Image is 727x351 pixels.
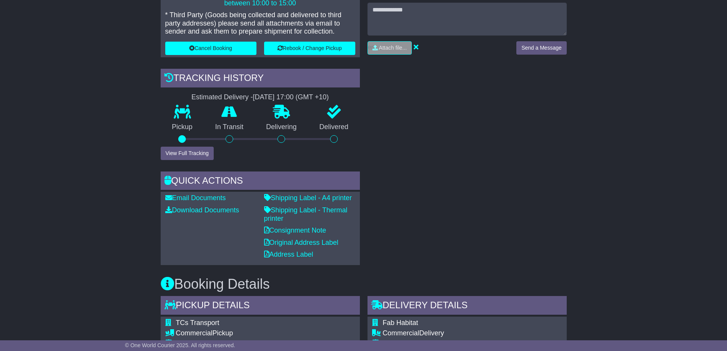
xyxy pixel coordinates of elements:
div: Tracking history [161,69,360,89]
p: * Third Party (Goods being collected and delivered to third party addresses) please send all atta... [165,11,355,36]
a: Consignment Note [264,226,326,234]
div: Pickup [176,329,323,338]
span: Commercial [176,329,213,337]
div: Delivery Details [368,296,567,317]
div: [DATE] 17:00 (GMT +10) [253,93,329,102]
a: Email Documents [165,194,226,202]
a: Download Documents [165,206,239,214]
h3: Booking Details [161,277,567,292]
a: Original Address Label [264,239,339,246]
div: Quick Actions [161,171,360,192]
div: Estimated Delivery - [161,93,360,102]
div: Pickup Details [161,296,360,317]
button: Send a Message [516,41,566,55]
p: Delivered [308,123,360,131]
span: Fab Habitat [383,319,418,327]
p: In Transit [204,123,255,131]
div: [STREET_ADDRESS][PERSON_NAME] [176,339,323,348]
button: Cancel Booking [165,42,256,55]
button: Rebook / Change Pickup [264,42,355,55]
span: Commercial [383,329,419,337]
div: 1/12-18 [GEOGRAPHIC_DATA] [383,339,530,348]
a: Shipping Label - Thermal printer [264,206,348,222]
a: Address Label [264,251,313,258]
p: Pickup [161,123,204,131]
span: © One World Courier 2025. All rights reserved. [125,342,235,348]
p: Delivering [255,123,308,131]
button: View Full Tracking [161,147,214,160]
span: TCs Transport [176,319,219,327]
a: Shipping Label - A4 printer [264,194,352,202]
div: Delivery [383,329,530,338]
